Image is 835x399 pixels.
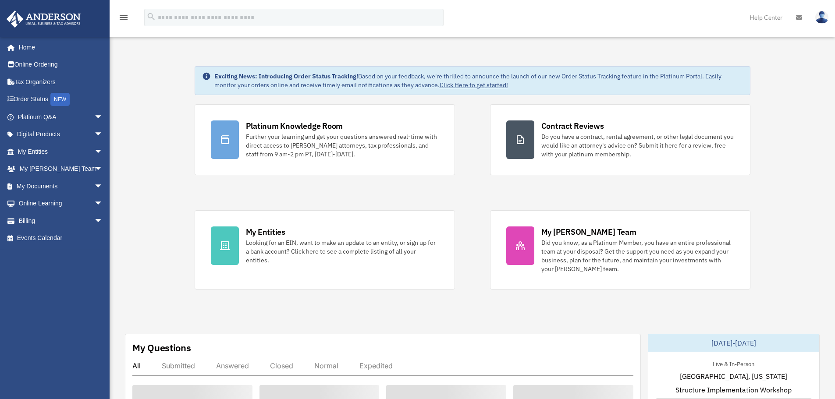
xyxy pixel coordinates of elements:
a: Click Here to get started! [440,81,508,89]
div: Platinum Knowledge Room [246,120,343,131]
span: [GEOGRAPHIC_DATA], [US_STATE] [680,371,787,381]
a: My [PERSON_NAME] Teamarrow_drop_down [6,160,116,178]
div: My Questions [132,341,191,354]
div: Did you know, as a Platinum Member, you have an entire professional team at your disposal? Get th... [541,238,734,273]
span: arrow_drop_down [94,143,112,161]
div: My [PERSON_NAME] Team [541,226,636,237]
div: NEW [50,93,70,106]
span: Structure Implementation Workshop [675,385,792,395]
div: Answered [216,361,249,370]
span: arrow_drop_down [94,108,112,126]
a: menu [118,15,129,23]
i: search [146,12,156,21]
div: Live & In-Person [706,359,761,368]
span: arrow_drop_down [94,195,112,213]
span: arrow_drop_down [94,177,112,195]
a: Events Calendar [6,230,116,247]
span: arrow_drop_down [94,212,112,230]
span: arrow_drop_down [94,126,112,144]
a: Digital Productsarrow_drop_down [6,126,116,143]
a: Platinum Q&Aarrow_drop_down [6,108,116,126]
div: Expedited [359,361,393,370]
div: Closed [270,361,293,370]
div: Contract Reviews [541,120,604,131]
a: My Entities Looking for an EIN, want to make an update to an entity, or sign up for a bank accoun... [195,210,455,290]
div: Submitted [162,361,195,370]
img: User Pic [815,11,828,24]
a: Platinum Knowledge Room Further your learning and get your questions answered real-time with dire... [195,104,455,175]
div: My Entities [246,226,285,237]
a: Home [6,39,112,56]
a: My [PERSON_NAME] Team Did you know, as a Platinum Member, you have an entire professional team at... [490,210,750,290]
div: Based on your feedback, we're thrilled to announce the launch of our new Order Status Tracking fe... [214,72,743,89]
div: Normal [314,361,338,370]
div: Further your learning and get your questions answered real-time with direct access to [PERSON_NAM... [246,132,439,159]
a: Billingarrow_drop_down [6,212,116,230]
img: Anderson Advisors Platinum Portal [4,11,83,28]
i: menu [118,12,129,23]
a: Contract Reviews Do you have a contract, rental agreement, or other legal document you would like... [490,104,750,175]
a: Tax Organizers [6,73,116,91]
span: arrow_drop_down [94,160,112,178]
div: Looking for an EIN, want to make an update to an entity, or sign up for a bank account? Click her... [246,238,439,265]
a: Online Ordering [6,56,116,74]
a: My Entitiesarrow_drop_down [6,143,116,160]
a: Order StatusNEW [6,91,116,109]
div: [DATE]-[DATE] [648,334,819,352]
a: Online Learningarrow_drop_down [6,195,116,212]
strong: Exciting News: Introducing Order Status Tracking! [214,72,358,80]
div: All [132,361,141,370]
div: Do you have a contract, rental agreement, or other legal document you would like an attorney's ad... [541,132,734,159]
a: My Documentsarrow_drop_down [6,177,116,195]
